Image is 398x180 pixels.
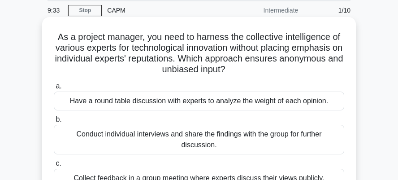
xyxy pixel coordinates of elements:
div: Have a round table discussion with experts to analyze the weight of each opinion. [54,92,344,110]
div: Intermediate [225,1,303,19]
h5: As a project manager, you need to harness the collective intelligence of various experts for tech... [53,31,345,75]
div: CAPM [102,1,225,19]
span: a. [56,82,61,90]
div: 9:33 [42,1,68,19]
span: c. [56,159,61,167]
div: 1/10 [303,1,356,19]
span: b. [56,115,61,123]
div: Conduct individual interviews and share the findings with the group for further discussion. [54,125,344,154]
a: Stop [68,5,102,16]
